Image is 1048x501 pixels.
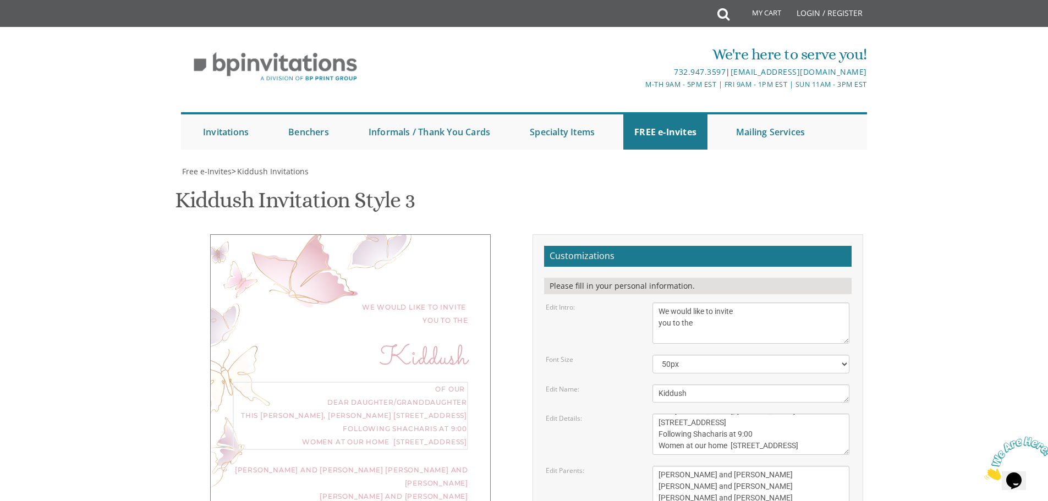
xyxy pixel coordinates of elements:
div: We're here to serve you! [410,43,867,65]
img: Chat attention grabber [4,4,73,48]
textarea: We would like to invite you to the kiddush of our dear daughter/granddaughter [652,302,849,344]
a: Free e-Invites [181,166,232,177]
h2: Customizations [544,246,852,267]
a: Benchers [277,114,340,150]
a: [EMAIL_ADDRESS][DOMAIN_NAME] [731,67,867,77]
label: Font Size [546,355,573,364]
a: Mailing Services [725,114,816,150]
div: of our dear daughter/granddaughter This [PERSON_NAME], [PERSON_NAME] [STREET_ADDRESS] Following S... [233,382,468,450]
a: Kiddush Invitations [236,166,309,177]
a: Invitations [192,114,260,150]
label: Edit Parents: [546,466,584,475]
span: > [232,166,309,177]
a: FREE e-Invites [623,114,707,150]
h1: Kiddush Invitation Style 3 [175,188,415,221]
span: Kiddush Invitations [237,166,309,177]
div: M-Th 9am - 5pm EST | Fri 9am - 1pm EST | Sun 11am - 3pm EST [410,79,867,90]
textarea: This Shabbos, Parshas Vayigash at our home [STREET_ADDRESS] [652,414,849,455]
div: Kiddush [233,352,468,365]
div: We would like to invite you to the [233,301,468,327]
a: Informals / Thank You Cards [358,114,501,150]
textarea: [PERSON_NAME] [652,384,849,403]
label: Edit Intro: [546,302,575,312]
span: Free e-Invites [182,166,232,177]
img: BP Invitation Loft [181,44,370,90]
label: Edit Details: [546,414,582,423]
div: | [410,65,867,79]
a: Specialty Items [519,114,606,150]
a: 732.947.3597 [674,67,726,77]
label: Edit Name: [546,384,579,394]
iframe: chat widget [980,432,1048,485]
div: Please fill in your personal information. [544,278,852,294]
a: My Cart [728,1,789,29]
